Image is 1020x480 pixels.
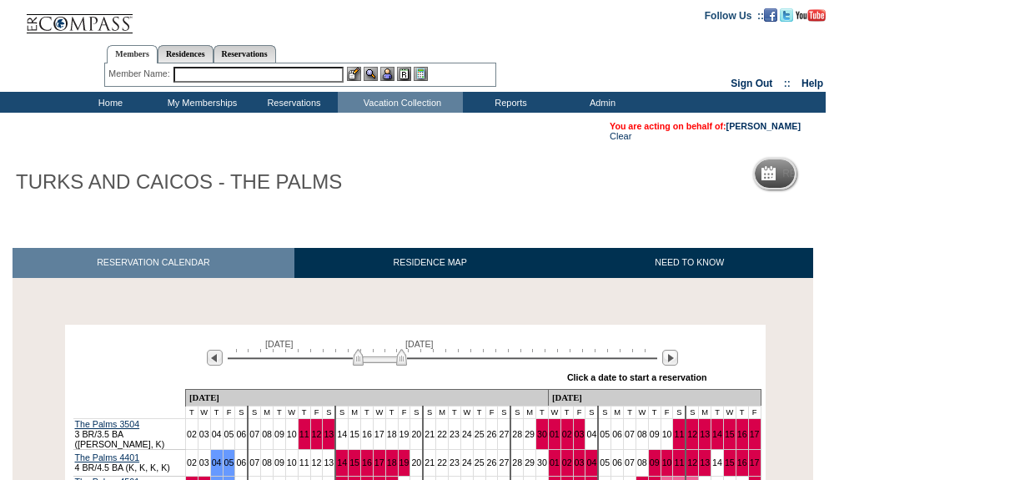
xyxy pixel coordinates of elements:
td: W [373,406,385,418]
a: 18 [387,457,397,467]
img: Next [662,350,678,366]
a: 11 [299,429,309,439]
a: 08 [262,429,272,439]
a: 26 [487,429,497,439]
img: b_calculator.gif [414,67,428,81]
span: [DATE] [405,339,434,349]
a: 09 [650,429,660,439]
td: T [736,406,748,418]
a: 04 [212,429,222,439]
a: 06 [612,457,622,467]
a: 27 [499,457,509,467]
a: Become our fan on Facebook [764,9,777,19]
a: 26 [487,457,497,467]
a: 09 [274,429,284,439]
a: 06 [236,429,246,439]
a: 28 [512,429,522,439]
img: Reservations [397,67,411,81]
td: Follow Us :: [705,8,764,22]
a: 05 [600,429,610,439]
img: Follow us on Twitter [780,8,793,22]
a: 06 [612,429,622,439]
td: T [449,406,461,418]
td: F [310,406,323,418]
td: T [473,406,485,418]
td: W [285,406,298,418]
td: M [261,406,274,418]
td: T [648,406,661,418]
a: 22 [437,429,447,439]
td: M [524,406,536,418]
div: Click a date to start a reservation [567,372,707,382]
a: 02 [187,429,197,439]
div: Member Name: [108,67,173,81]
td: S [598,406,610,418]
a: 15 [349,429,359,439]
td: S [423,406,435,418]
a: 04 [586,429,596,439]
span: You are acting on behalf of: [610,121,801,131]
td: S [673,406,686,418]
a: 29 [525,429,535,439]
td: T [185,406,198,418]
td: S [323,406,335,418]
a: 30 [537,457,547,467]
h1: TURKS AND CAICOS - THE PALMS [13,168,345,196]
a: 03 [199,457,209,467]
a: 20 [411,457,421,467]
td: S [248,406,260,418]
td: M [349,406,361,418]
a: 03 [199,429,209,439]
td: S [585,406,598,418]
td: Admin [555,92,646,113]
img: Previous [207,350,223,366]
a: Residences [158,45,214,63]
a: 08 [262,457,272,467]
td: Reservations [246,92,338,113]
a: 12 [687,457,697,467]
a: 13 [324,457,334,467]
a: 29 [525,457,535,467]
td: F [748,406,761,418]
a: 16 [737,457,747,467]
a: 14 [337,457,347,467]
a: 22 [437,457,447,467]
a: RESIDENCE MAP [294,248,566,277]
a: 15 [725,457,735,467]
a: 27 [499,429,509,439]
a: 02 [187,457,197,467]
a: 11 [674,429,684,439]
a: 07 [625,429,635,439]
a: 03 [575,429,585,439]
a: 05 [600,457,610,467]
a: 15 [349,457,359,467]
a: Members [107,45,158,63]
a: 10 [287,429,297,439]
a: 03 [575,457,585,467]
a: 12 [687,429,697,439]
a: 08 [637,457,647,467]
a: 17 [374,429,384,439]
td: T [210,406,223,418]
a: 12 [312,457,322,467]
a: 10 [662,429,672,439]
a: 01 [550,457,560,467]
a: Reservations [214,45,276,63]
a: 02 [562,429,572,439]
a: 17 [750,429,760,439]
img: Become our fan on Facebook [764,8,777,22]
td: [DATE] [548,389,761,406]
a: 28 [512,457,522,467]
a: 13 [700,429,710,439]
a: 11 [674,457,684,467]
a: Clear [610,131,631,141]
a: 24 [462,457,472,467]
a: 07 [249,457,259,467]
td: S [686,406,698,418]
td: Vacation Collection [338,92,463,113]
a: RESERVATION CALENDAR [13,248,294,277]
td: T [536,406,549,418]
a: 05 [224,457,234,467]
span: [DATE] [265,339,294,349]
img: b_edit.gif [347,67,361,81]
